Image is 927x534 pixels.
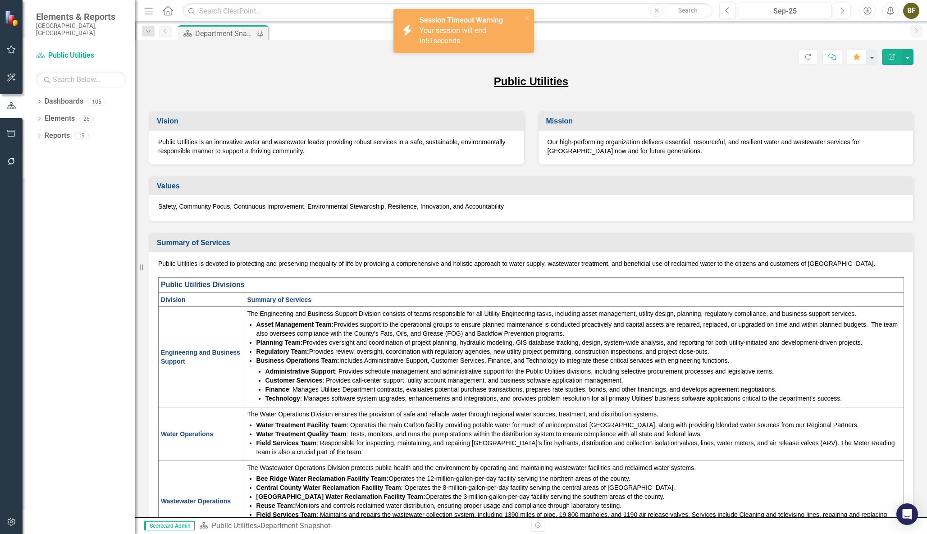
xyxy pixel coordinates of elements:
button: close [524,13,530,23]
strong: Division [161,296,185,303]
h3: Mission [546,117,909,125]
div: » [199,521,525,531]
li: Operates the 3-million-gallon-per-day facility serving the southern areas of the county. [256,492,901,501]
a: Public Utilities [212,521,257,530]
li: : Operates the 8-million-gallon-per-day facility serving the central areas of [GEOGRAPHIC_DATA]. [256,483,901,492]
li: Provides support to the operational groups to ensure planned maintenance is conducted proactively... [256,320,901,338]
p: The Engineering and Business Support Division consists of teams responsible for all Utility Engin... [247,309,901,318]
div: Sep-25 [742,6,828,17]
a: Reports [45,131,70,141]
strong: Business Operations Team: [256,357,339,364]
p: Our high-performing organization delivers essential, resourceful, and resilient water and wastewa... [548,137,904,155]
button: Sep-25 [739,3,831,19]
span: Search [678,7,698,14]
div: Department Snapshot [195,28,255,39]
strong: Technology [265,395,301,402]
li: Provides oversight and coordination of project planning, hydraulic modeling, GIS database trackin... [256,338,901,347]
strong: Summary of Services [247,296,311,303]
strong: [GEOGRAPHIC_DATA] Water Reclamation Facility Team: [256,493,425,500]
div: 26 [79,115,94,123]
button: Search [665,5,710,17]
button: BF [903,3,919,19]
div: Open Intercom Messenger [896,503,918,525]
span: Your session will end in seconds. [420,26,486,45]
strong: Session Timeout Warning [420,16,503,24]
li: : Manages Utilities Department contracts, evaluates potential purchase transactions, prepares rat... [265,385,901,394]
li: : Operates the main Carlton facility providing potable water for much of unincorporated [GEOGRAPH... [256,420,901,429]
span: Engineering and Business Support [161,349,240,365]
span: Scorecard Admin [144,521,195,530]
span: 51 [425,37,434,45]
h3: Vision [157,117,520,125]
strong: Water Treatment Facility Team [256,421,347,429]
div: Department Snapshot [260,521,330,530]
h3: Summary of Services [157,239,909,247]
li: : Provides call-center support, utility account management, and business software application man... [265,376,901,385]
span: Safety, Community Focus, Continuous Improvement, Environmental Stewardship, Resilience, Innovatio... [158,203,504,210]
small: [GEOGRAPHIC_DATA], [GEOGRAPHIC_DATA] [36,22,126,37]
input: Search Below... [36,72,126,87]
div: 19 [74,132,89,140]
span: quality of life by providing a comprehensive and holistic approach to water supply, wastewater tr... [319,260,876,267]
strong: Planning Team: [256,339,303,346]
strong: Regulatory Team: [256,348,309,355]
strong: Asset Management Team: [256,321,334,328]
li: : Tests, monitors, and runs the pump stations within the distribution system to ensure compliance... [256,429,901,438]
strong: Customer Services [265,377,323,384]
img: ClearPoint Strategy [5,10,20,26]
div: 105 [88,98,105,105]
span: Public Utilities is devoted to protecting and preserving the [158,260,319,267]
span: Elements & Reports [36,11,126,22]
p: Public Utilities is an innovative water and wastewater leader providing robust services in a safe... [158,137,515,155]
u: Public Utilities [494,75,568,87]
h3: Values [157,182,909,190]
li: : Manages software system upgrades, enhancements and integrations, and provides problem resolutio... [265,394,901,403]
li: : Responsible for inspecting, maintaining, and repairing [GEOGRAPHIC_DATA]’s fire hydrants, distr... [256,438,901,456]
strong: Field Services Team [256,511,317,518]
p: The Wastewater Operations Division protects public health and the environment by operating and ma... [247,463,901,472]
p: The Water Operations Division ensures the provision of safe and reliable water through regional w... [247,410,901,419]
strong: Central County Water Reclamation Facility Team [256,484,401,491]
li: Operates the 12-million-gallon-per-day facility serving the northern areas of the county. [256,474,901,483]
a: Dashboards [45,96,83,107]
li: : Provides schedule management and administrative support for the Public Utilities divisions, inc... [265,367,901,376]
strong: Finance [265,386,289,393]
span: Wastewater Operations [161,497,231,505]
strong: Reuse Team: [256,502,295,509]
strong: Water Treatment Quality Team [256,430,347,438]
li: Includes Administrative Support, Customer Services, Finance, and Technology to integrate these cr... [256,356,901,403]
strong: Administrative Support [265,368,335,375]
strong: Field Services Team [256,439,317,447]
a: Elements [45,114,75,124]
input: Search ClearPoint... [183,3,712,19]
li: Provides review, oversight, coordination with regulatory agencies, new utility project permitting... [256,347,901,356]
span: Water Operations [161,430,213,438]
li: Monitors and controls reclaimed water distribution, ensuring proper usage and compliance through ... [256,501,901,510]
a: Public Utilities [36,50,126,61]
strong: Public Utilities Divisions [161,281,245,288]
li: : Maintains and repairs the wastewater collection system, including 1390 miles of pipe, 19,800 ma... [256,510,901,528]
strong: Bee Ridge Water Reclamation Facility Team: [256,475,389,482]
